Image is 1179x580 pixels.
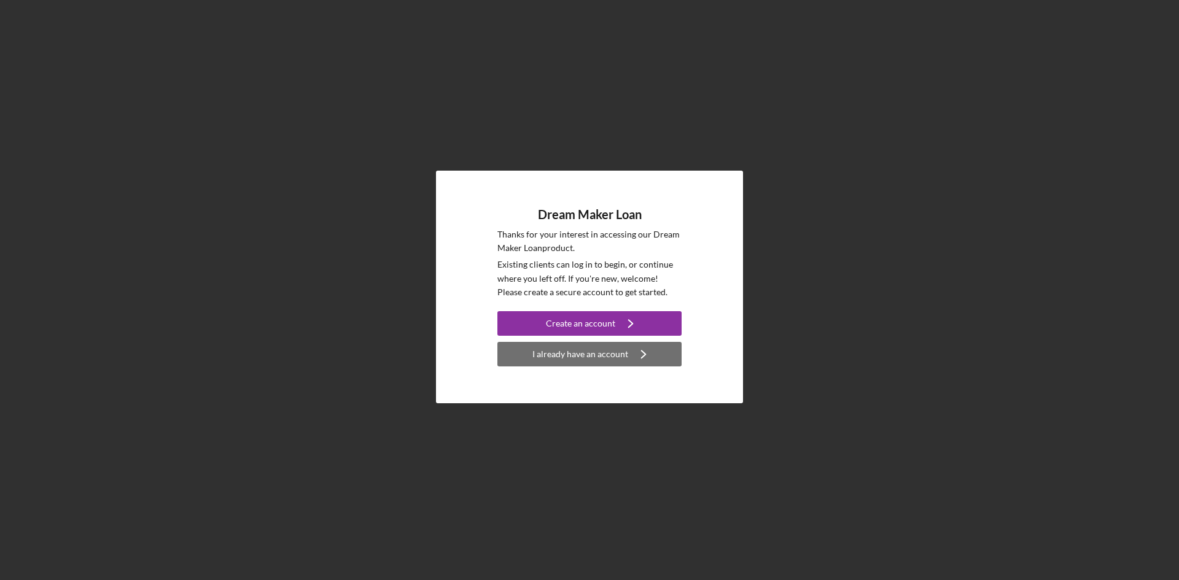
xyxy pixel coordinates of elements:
[497,311,682,339] a: Create an account
[497,311,682,336] button: Create an account
[546,311,615,336] div: Create an account
[497,228,682,255] p: Thanks for your interest in accessing our Dream Maker Loan product.
[538,207,642,222] h4: Dream Maker Loan
[497,258,682,299] p: Existing clients can log in to begin, or continue where you left off. If you're new, welcome! Ple...
[532,342,628,366] div: I already have an account
[497,342,682,366] button: I already have an account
